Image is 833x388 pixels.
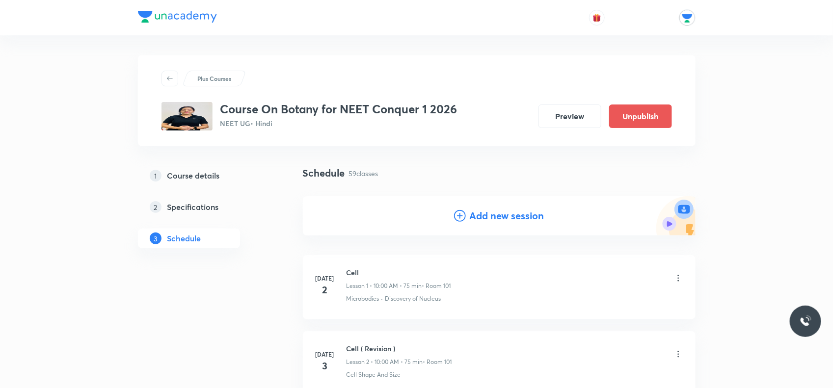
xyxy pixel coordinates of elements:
p: Plus Courses [197,74,231,83]
button: Preview [538,104,601,128]
p: Microbodies [347,294,379,303]
p: Lesson 2 • 10:00 AM • 75 min [347,358,423,366]
h6: Cell ( Revision ) [347,343,452,354]
p: NEET UG • Hindi [220,118,457,129]
p: • Room 101 [422,282,451,290]
h5: Specifications [167,201,219,213]
h4: 3 [315,359,335,373]
img: Add [656,196,696,235]
div: · [381,294,383,303]
h6: [DATE] [315,274,335,283]
h6: [DATE] [315,350,335,359]
img: Company Logo [138,11,217,23]
h5: Schedule [167,233,201,244]
img: ttu [800,315,811,327]
p: 3 [150,233,161,244]
img: avatar [592,13,601,22]
a: 2Specifications [138,197,271,217]
h4: 2 [315,283,335,297]
h6: Cell [347,267,451,278]
h4: Schedule [303,166,345,181]
p: 2 [150,201,161,213]
button: avatar [589,10,605,26]
p: 59 classes [349,168,378,179]
img: 74378255584040e6a7ff9dff2ac60579.jpg [161,102,213,130]
h4: Add new session [470,208,544,223]
h5: Course details [167,170,220,181]
p: Lesson 1 • 10:00 AM • 75 min [347,282,422,290]
p: Cell Shape And Size [347,370,401,379]
button: Unpublish [609,104,672,128]
a: 1Course details [138,166,271,185]
p: • Room 101 [423,358,452,366]
p: 1 [150,170,161,181]
p: Discovery of Nucleus [385,294,441,303]
h3: Course On Botany for NEET Conquer 1 2026 [220,102,457,116]
img: Unacademy Jodhpur [679,9,696,26]
a: Company Logo [138,11,217,25]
